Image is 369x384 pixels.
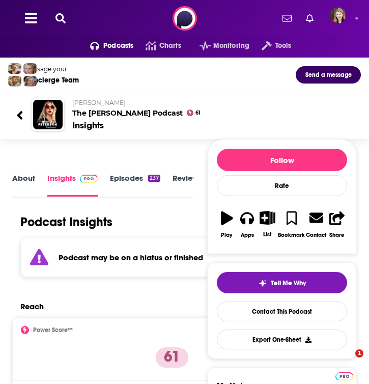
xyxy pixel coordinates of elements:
iframe: Intercom live chat [334,349,359,374]
span: 61 [195,111,201,115]
div: Contact [306,231,326,238]
button: List [258,204,278,244]
img: The Mikhaila Peterson Podcast [33,100,63,129]
strong: Podcast may be on a hiatus or finished [59,253,203,262]
img: Jon Profile [8,76,21,87]
h2: The [PERSON_NAME] Podcast [72,99,353,118]
a: Pro website [335,371,353,380]
span: 1 [355,349,363,358]
span: Monitoring [213,39,249,53]
button: open menu [187,38,249,54]
h2: Power Score™ [33,326,73,334]
button: Share [327,204,347,244]
section: Click to expand status details [12,238,332,277]
img: Podchaser Pro [335,372,353,380]
img: Jules Profile [23,63,37,74]
a: InsightsPodchaser Pro [47,173,98,196]
p: 61 [156,347,188,368]
button: Bookmark [277,204,305,244]
div: Bookmark [278,232,305,238]
div: List [263,231,271,238]
button: Apps [237,204,258,244]
a: Logged in as galaxygirl [330,7,352,30]
div: Message your [25,65,79,73]
a: Show notifications dropdown [278,10,296,27]
a: Episodes237 [110,173,160,196]
h1: Podcast Insights [20,214,112,230]
a: Reviews [173,173,212,196]
div: Share [329,232,345,238]
img: Podchaser - Follow, Share and Rate Podcasts [173,6,197,31]
img: Barbara Profile [23,76,37,87]
a: Charts [133,38,181,54]
button: Follow [217,149,347,171]
a: Contact This Podcast [217,301,347,321]
a: Show notifications dropdown [302,10,318,27]
a: Contact [305,204,327,244]
span: Tools [275,39,292,53]
button: Play [217,204,237,244]
span: Podcasts [103,39,133,53]
img: tell me why sparkle [259,279,267,287]
img: User Profile [330,7,346,23]
img: Sydney Profile [8,63,21,74]
span: Tell Me Why [271,279,306,287]
div: Insights [72,120,104,131]
div: 237 [148,175,160,182]
div: Concierge Team [25,76,79,85]
h2: Reach [20,301,44,311]
img: Podchaser Pro [80,175,98,183]
span: [PERSON_NAME] [72,99,126,106]
span: Charts [159,39,181,53]
button: open menu [249,38,291,54]
button: open menu [78,38,134,54]
button: Send a message [296,66,361,84]
div: Rate [217,175,347,196]
button: Export One-Sheet [217,330,347,349]
span: Logged in as galaxygirl [330,7,346,23]
div: Play [221,232,233,238]
div: Apps [241,232,254,238]
a: About [12,173,35,196]
button: tell me why sparkleTell Me Why [217,272,347,293]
